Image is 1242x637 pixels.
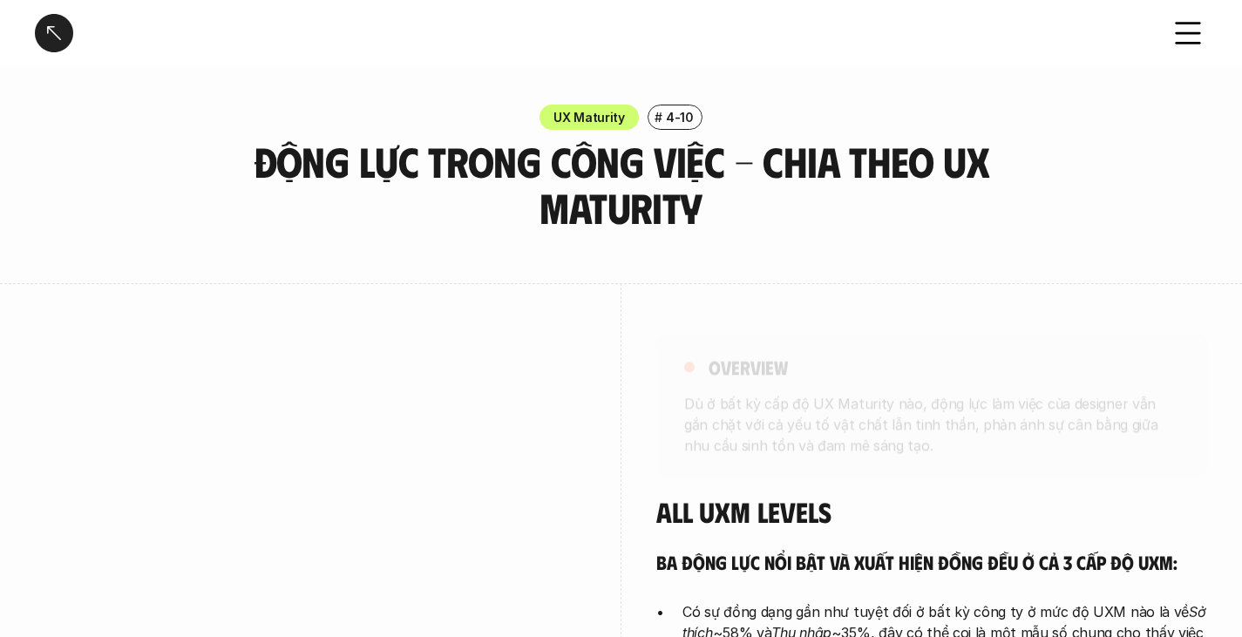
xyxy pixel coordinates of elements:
h6: # [655,111,662,124]
h3: Động lực trong công việc - Chia theo UX Maturity [251,139,992,231]
p: 4-10 [666,108,694,126]
p: Dù ở bất kỳ cấp độ UX Maturity nào, động lực làm việc của designer vẫn gắn chặt với cả yếu tố vật... [684,392,1179,455]
h5: overview [709,355,788,379]
h5: Ba động lực nổi bật và xuất hiện đồng đều ở cả 3 cấp độ UXM: [656,550,1207,574]
p: UX Maturity [553,108,625,126]
h4: All UXM levels [656,495,1207,528]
